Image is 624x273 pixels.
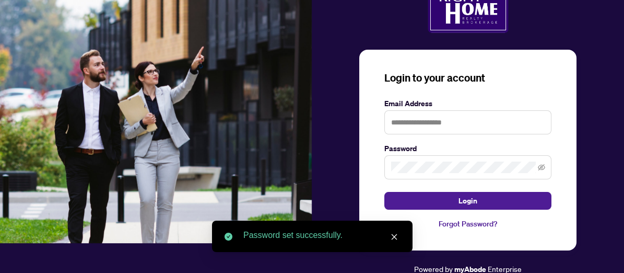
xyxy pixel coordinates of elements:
[384,192,551,210] button: Login
[243,229,400,242] div: Password set successfully.
[458,192,477,209] span: Login
[388,231,400,243] a: Close
[225,233,232,241] span: check-circle
[384,98,551,109] label: Email Address
[384,218,551,230] a: Forgot Password?
[391,233,398,241] span: close
[384,71,551,85] h3: Login to your account
[384,143,551,154] label: Password
[538,164,545,171] span: eye-invisible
